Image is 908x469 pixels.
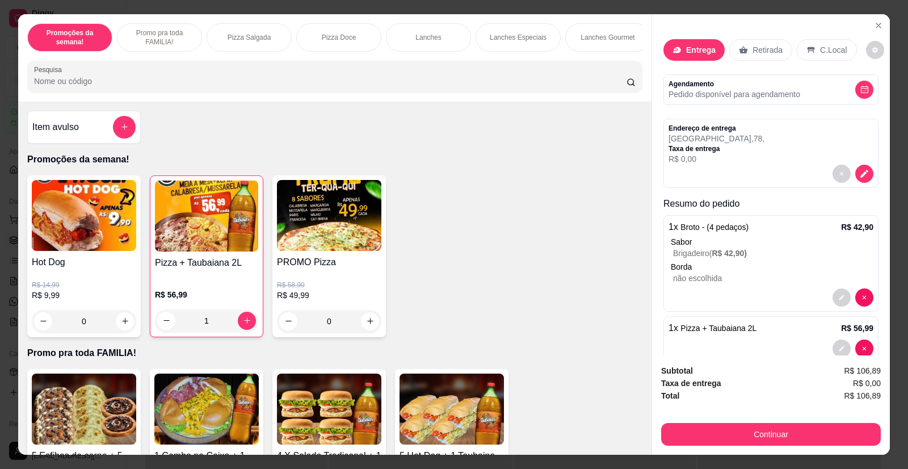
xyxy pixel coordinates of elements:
[866,41,884,59] button: decrease-product-quantity
[855,81,873,99] button: decrease-product-quantity
[32,120,79,134] h4: Item avulso
[277,180,381,251] img: product-image
[322,33,356,42] p: Pizza Doce
[581,33,634,42] p: Lanches Gourmet
[673,273,873,284] p: não escolhida
[32,280,136,290] p: R$ 14,99
[669,321,756,335] p: 1 x
[753,44,783,56] p: Retirada
[400,374,504,445] img: product-image
[415,33,441,42] p: Lanches
[820,44,847,56] p: C.Local
[855,340,873,358] button: decrease-product-quantity
[869,16,888,35] button: Close
[669,144,764,153] p: Taxa de entrega
[661,423,881,446] button: Continuar
[661,379,721,388] strong: Taxa de entrega
[32,180,136,251] img: product-image
[113,116,136,139] button: add-separate-item
[673,248,873,259] p: Brigadeiro (
[37,28,103,47] p: Promoções da semana!
[855,165,873,183] button: decrease-product-quantity
[277,256,381,269] h4: PROMO Pizza
[127,28,192,47] p: Promo pra toda FAMILIA!
[669,220,749,234] p: 1 x
[277,280,381,290] p: R$ 58,90
[671,261,873,273] p: Borda
[27,346,642,360] p: Promo pra toda FAMILIA!
[680,324,756,333] span: Pizza + Taubaiana 2L
[154,374,259,445] img: product-image
[844,365,881,377] span: R$ 106,89
[663,197,878,211] p: Resumo do pedido
[669,124,764,133] p: Endereço de entrega
[155,256,258,270] h4: Pizza + Taubaiana 2L
[34,76,627,87] input: Pesquisa
[686,44,716,56] p: Entrega
[841,323,873,334] p: R$ 56,99
[32,290,136,301] p: R$ 9,99
[32,256,136,269] h4: Hot Dog
[669,133,764,144] p: [GEOGRAPHIC_DATA] , 78 ,
[34,65,66,74] label: Pesquisa
[661,366,693,375] strong: Subtotal
[833,340,851,358] button: decrease-product-quantity
[844,390,881,402] span: R$ 106,89
[27,153,642,166] p: Promoções da semana!
[669,79,800,89] p: Agendamento
[853,377,881,390] span: R$ 0,00
[669,153,764,165] p: R$ 0,00
[155,289,258,300] p: R$ 56,99
[712,249,747,258] span: R$ 42,90 )
[833,165,851,183] button: decrease-product-quantity
[661,391,679,400] strong: Total
[228,33,271,42] p: Pizza Salgada
[680,223,749,232] span: Broto - (4 pedaços)
[32,374,136,445] img: product-image
[833,288,851,307] button: decrease-product-quantity
[277,374,381,445] img: product-image
[671,236,873,248] div: Sabor
[490,33,547,42] p: Lanches Especiais
[155,181,258,252] img: product-image
[669,89,800,100] p: Pedido disponível para agendamento
[855,288,873,307] button: decrease-product-quantity
[277,290,381,301] p: R$ 49,99
[841,221,873,233] p: R$ 42,90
